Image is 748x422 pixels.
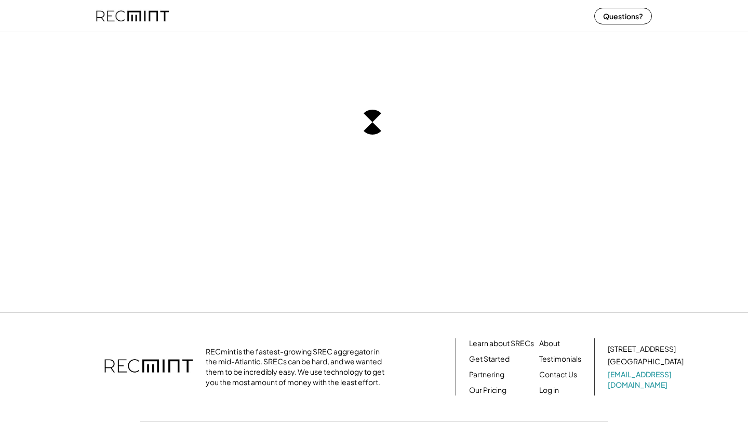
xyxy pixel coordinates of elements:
[96,2,169,30] img: recmint-logotype%403x%20%281%29.jpeg
[469,370,504,380] a: Partnering
[608,357,684,367] div: [GEOGRAPHIC_DATA]
[539,338,560,349] a: About
[469,354,510,364] a: Get Started
[206,347,390,387] div: RECmint is the fastest-growing SREC aggregator in the mid-Atlantic. SRECs can be hard, and we wan...
[469,385,506,395] a: Our Pricing
[469,338,534,349] a: Learn about SRECs
[608,344,676,354] div: [STREET_ADDRESS]
[594,8,652,24] button: Questions?
[539,370,577,380] a: Contact Us
[104,349,193,385] img: recmint-logotype%403x.png
[539,354,581,364] a: Testimonials
[608,370,686,390] a: [EMAIL_ADDRESS][DOMAIN_NAME]
[539,385,559,395] a: Log in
